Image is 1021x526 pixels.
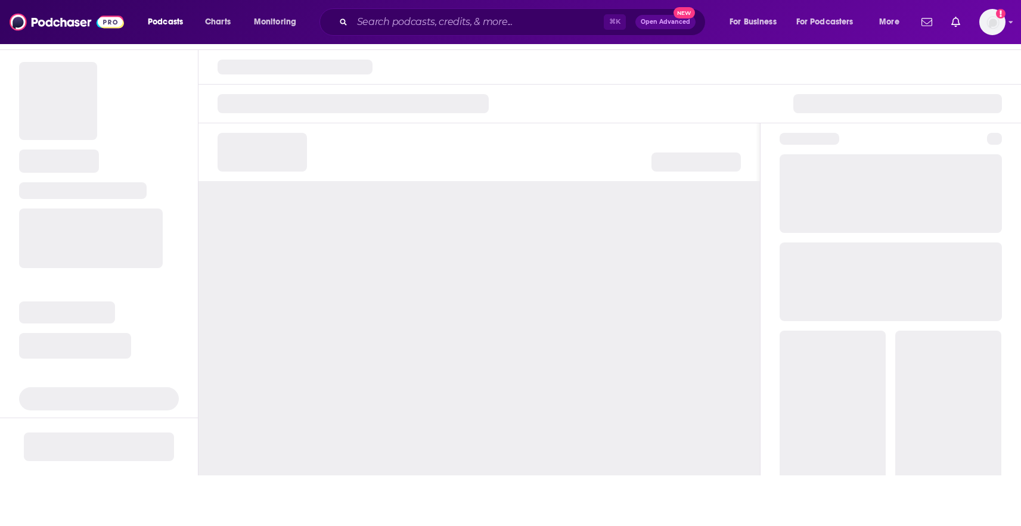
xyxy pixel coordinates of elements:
[604,14,626,30] span: ⌘ K
[641,19,690,25] span: Open Advanced
[979,9,1006,35] span: Logged in as MegaphoneSupport
[352,13,604,32] input: Search podcasts, credits, & more...
[730,14,777,30] span: For Business
[674,7,695,18] span: New
[254,14,296,30] span: Monitoring
[139,13,198,32] button: open menu
[205,14,231,30] span: Charts
[871,13,914,32] button: open menu
[796,14,854,30] span: For Podcasters
[331,8,717,36] div: Search podcasts, credits, & more...
[10,11,124,33] img: Podchaser - Follow, Share and Rate Podcasts
[879,14,899,30] span: More
[635,15,696,29] button: Open AdvancedNew
[979,9,1006,35] button: Show profile menu
[148,14,183,30] span: Podcasts
[721,13,792,32] button: open menu
[789,13,871,32] button: open menu
[996,9,1006,18] svg: Email not verified
[946,12,965,32] a: Show notifications dropdown
[246,13,312,32] button: open menu
[979,9,1006,35] img: User Profile
[917,12,937,32] a: Show notifications dropdown
[197,13,238,32] a: Charts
